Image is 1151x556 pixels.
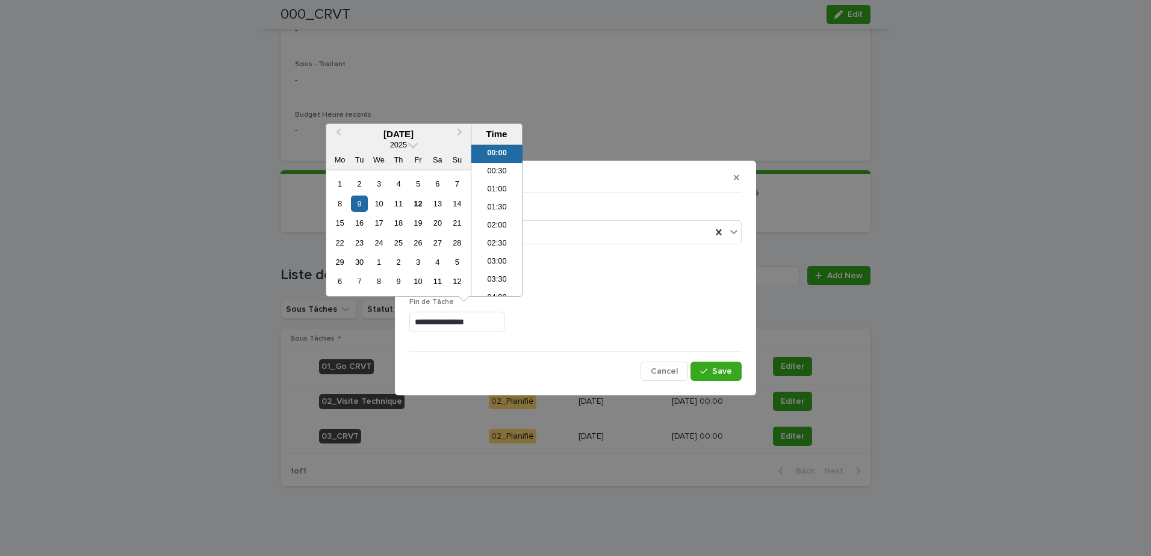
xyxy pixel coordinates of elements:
[641,362,688,381] button: Cancel
[371,176,387,192] div: Choose Wednesday, 3 September 2025
[429,235,445,251] div: Choose Saturday, 27 September 2025
[449,152,465,168] div: Su
[332,196,348,212] div: Choose Monday, 8 September 2025
[429,176,445,192] div: Choose Saturday, 6 September 2025
[471,145,523,163] li: 00:00
[371,254,387,270] div: Choose Wednesday, 1 October 2025
[351,254,367,270] div: Choose Tuesday, 30 September 2025
[471,289,523,307] li: 04:00
[390,196,406,212] div: Choose Thursday, 11 September 2025
[429,152,445,168] div: Sa
[410,254,426,270] div: Choose Friday, 3 October 2025
[390,152,406,168] div: Th
[471,235,523,253] li: 02:30
[429,254,445,270] div: Choose Saturday, 4 October 2025
[351,215,367,231] div: Choose Tuesday, 16 September 2025
[332,273,348,289] div: Choose Monday, 6 October 2025
[451,125,471,144] button: Next Month
[332,254,348,270] div: Choose Monday, 29 September 2025
[390,273,406,289] div: Choose Thursday, 9 October 2025
[390,254,406,270] div: Choose Thursday, 2 October 2025
[410,176,426,192] div: Choose Friday, 5 September 2025
[326,129,471,140] div: [DATE]
[471,253,523,271] li: 03:00
[371,196,387,212] div: Choose Wednesday, 10 September 2025
[429,215,445,231] div: Choose Saturday, 20 September 2025
[371,273,387,289] div: Choose Wednesday, 8 October 2025
[351,152,367,168] div: Tu
[390,176,406,192] div: Choose Thursday, 4 September 2025
[332,152,348,168] div: Mo
[449,235,465,251] div: Choose Sunday, 28 September 2025
[410,152,426,168] div: Fr
[449,176,465,192] div: Choose Sunday, 7 September 2025
[351,176,367,192] div: Choose Tuesday, 2 September 2025
[449,215,465,231] div: Choose Sunday, 21 September 2025
[327,125,347,144] button: Previous Month
[351,273,367,289] div: Choose Tuesday, 7 October 2025
[330,174,467,291] div: month 2025-09
[390,235,406,251] div: Choose Thursday, 25 September 2025
[449,196,465,212] div: Choose Sunday, 14 September 2025
[332,235,348,251] div: Choose Monday, 22 September 2025
[390,215,406,231] div: Choose Thursday, 18 September 2025
[390,140,407,149] span: 2025
[471,163,523,181] li: 00:30
[429,196,445,212] div: Choose Saturday, 13 September 2025
[410,235,426,251] div: Choose Friday, 26 September 2025
[471,199,523,217] li: 01:30
[471,271,523,289] li: 03:30
[351,196,367,212] div: Choose Tuesday, 9 September 2025
[410,273,426,289] div: Choose Friday, 10 October 2025
[449,254,465,270] div: Choose Sunday, 5 October 2025
[410,215,426,231] div: Choose Friday, 19 September 2025
[471,217,523,235] li: 02:00
[332,215,348,231] div: Choose Monday, 15 September 2025
[449,273,465,289] div: Choose Sunday, 12 October 2025
[351,235,367,251] div: Choose Tuesday, 23 September 2025
[371,152,387,168] div: We
[651,367,678,375] span: Cancel
[332,176,348,192] div: Choose Monday, 1 September 2025
[371,235,387,251] div: Choose Wednesday, 24 September 2025
[429,273,445,289] div: Choose Saturday, 11 October 2025
[410,196,426,212] div: Choose Friday, 12 September 2025
[371,215,387,231] div: Choose Wednesday, 17 September 2025
[474,129,519,140] div: Time
[690,362,742,381] button: Save
[712,367,732,375] span: Save
[471,181,523,199] li: 01:00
